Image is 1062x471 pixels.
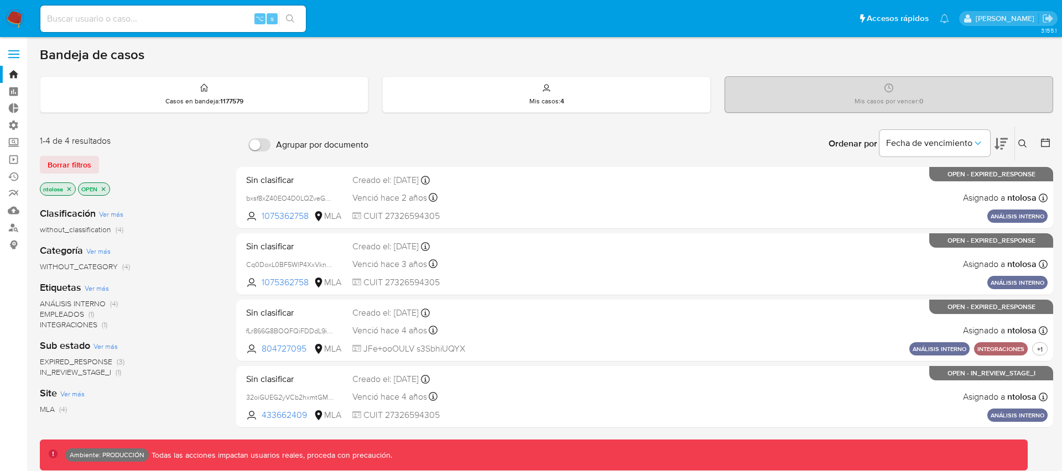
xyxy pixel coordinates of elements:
p: Ambiente: PRODUCCIÓN [70,453,144,457]
p: Todas las acciones impactan usuarios reales, proceda con precaución. [149,450,392,460]
p: nicolas.tolosa@mercadolibre.com [976,13,1038,24]
button: search-icon [279,11,301,27]
a: Salir [1042,13,1054,24]
span: Accesos rápidos [867,13,929,24]
span: ⌥ [256,13,264,24]
input: Buscar usuario o caso... [40,12,306,26]
a: Notificaciones [940,14,949,23]
span: s [270,13,274,24]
